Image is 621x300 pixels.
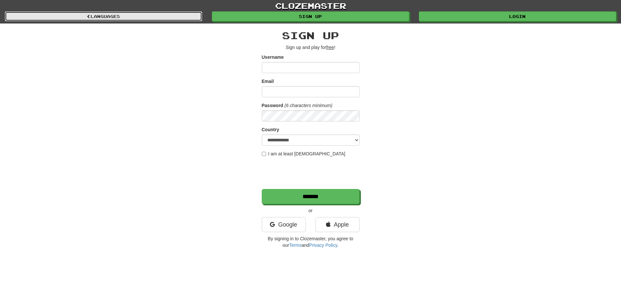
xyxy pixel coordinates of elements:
a: Apple [316,217,360,232]
p: or [262,207,360,214]
h2: Sign up [262,30,360,41]
u: free [326,45,334,50]
em: (6 characters minimum) [285,103,333,108]
label: Email [262,78,274,85]
a: Languages [5,11,202,21]
label: Country [262,126,279,133]
a: Google [262,217,306,232]
input: I am at least [DEMOGRAPHIC_DATA] [262,152,266,156]
a: Terms [289,243,302,248]
label: I am at least [DEMOGRAPHIC_DATA] [262,150,346,157]
label: Username [262,54,284,60]
label: Password [262,102,283,109]
a: Privacy Policy [309,243,337,248]
p: By signing in to Clozemaster, you agree to our and . [262,235,360,248]
a: Login [419,11,616,21]
a: Sign up [212,11,409,21]
p: Sign up and play for ! [262,44,360,51]
iframe: reCAPTCHA [262,160,361,186]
